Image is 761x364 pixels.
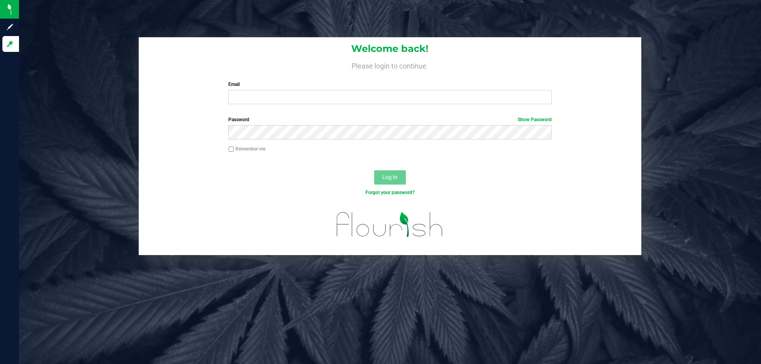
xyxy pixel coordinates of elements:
[365,190,415,195] a: Forgot your password?
[327,204,453,245] img: flourish_logo.svg
[382,174,398,180] span: Log In
[228,117,249,122] span: Password
[518,117,552,122] a: Show Password
[139,60,641,70] h4: Please login to continue.
[228,81,551,88] label: Email
[228,145,266,152] label: Remember me
[6,23,14,31] inline-svg: Sign up
[228,147,234,152] input: Remember me
[139,44,641,54] h1: Welcome back!
[6,40,14,48] inline-svg: Log in
[374,170,406,185] button: Log In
